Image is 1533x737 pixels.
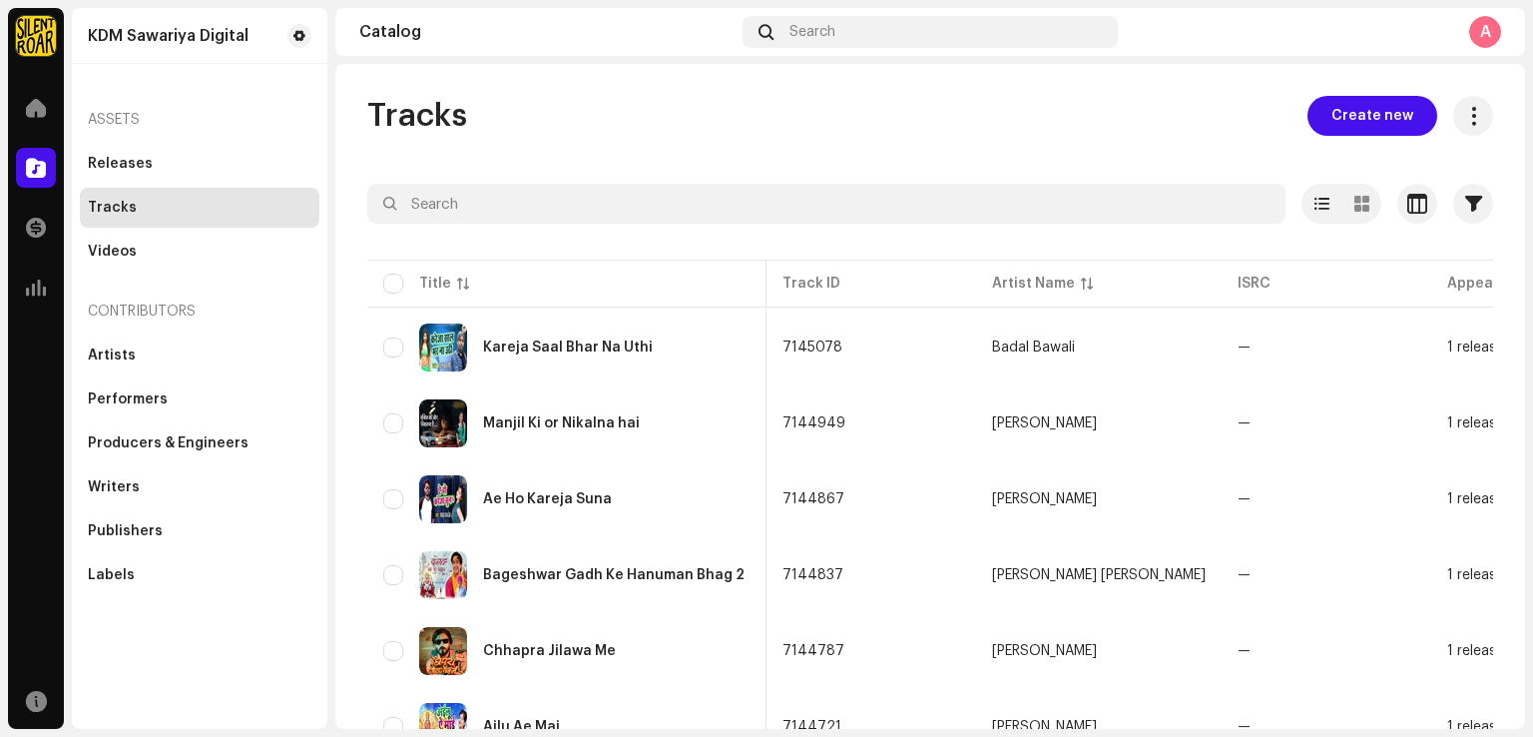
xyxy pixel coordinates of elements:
[16,16,56,56] img: fcfd72e7-8859-4002-b0df-9a7058150634
[483,492,612,506] div: Ae Ho Kareja Suna
[419,627,467,675] img: ad75b42d-a971-400f-af40-629e4b62e38d
[1238,341,1251,355] div: —
[483,720,560,734] div: Ailu Ae Mai
[367,184,1285,224] input: Search
[1238,492,1251,506] div: —
[80,511,319,551] re-m-nav-item: Publishers
[80,288,319,336] re-a-nav-header: Contributors
[992,274,1075,294] div: Artist Name
[1447,274,1531,294] div: Appears On
[88,391,168,407] div: Performers
[483,568,745,582] div: Bageshwar Gadh Ke Hanuman Bhag 2
[80,232,319,272] re-m-nav-item: Videos
[1238,644,1251,658] div: —
[782,416,845,430] span: 7144949
[419,324,467,371] img: a3482801-c7c9-45d4-b53e-b31088822f36
[1307,96,1437,136] button: Create new
[1447,644,1504,658] div: 1 release
[782,341,842,355] span: 7145078
[992,644,1206,658] span: Gulshan Singh
[992,720,1097,734] div: [PERSON_NAME]
[88,28,249,44] div: KDM Sawariya Digital
[367,96,467,136] span: Tracks
[80,555,319,595] re-m-nav-item: Labels
[992,644,1097,658] div: [PERSON_NAME]
[1238,416,1251,430] div: —
[1469,16,1501,48] div: A
[419,475,467,523] img: ddb15657-ba77-4bd2-9297-64669e440082
[1447,341,1504,355] div: 1 release
[88,479,140,495] div: Writers
[419,551,467,599] img: 3310769d-d1a3-412a-8891-4bf9e3e134a4
[80,336,319,375] re-m-nav-item: Artists
[789,24,835,40] span: Search
[88,435,249,451] div: Producers & Engineers
[88,523,163,539] div: Publishers
[1447,720,1504,734] div: 1 release
[992,341,1075,355] div: Badal Bawali
[359,24,735,40] div: Catalog
[1447,492,1504,506] div: 1 release
[80,188,319,228] re-m-nav-item: Tracks
[782,720,841,734] span: 7144721
[419,399,467,447] img: 19c80eec-e6ee-4239-80b6-3d844ecc4ffa
[88,348,136,364] div: Artists
[1238,568,1251,582] div: —
[992,568,1206,582] span: Khanij Dev Chouhan
[88,244,137,260] div: Videos
[1447,568,1504,582] div: 1 release
[782,644,844,658] span: 7144787
[782,568,843,582] span: 7144837
[992,568,1206,582] div: [PERSON_NAME] [PERSON_NAME]
[80,379,319,419] re-m-nav-item: Performers
[992,492,1206,506] span: Yadav Raj Dev
[88,567,135,583] div: Labels
[80,144,319,184] re-m-nav-item: Releases
[1331,96,1413,136] span: Create new
[80,467,319,507] re-m-nav-item: Writers
[419,274,451,294] div: Title
[992,492,1097,506] div: [PERSON_NAME]
[483,341,653,355] div: Kareja Saal Bhar Na Uthi
[992,720,1206,734] span: Deepika Ojha Dipu
[992,416,1097,430] div: [PERSON_NAME]
[88,200,137,216] div: Tracks
[483,416,640,430] div: Manjil Ki or Nikalna hai
[782,492,844,506] span: 7144867
[483,644,616,658] div: Chhapra Jilawa Me
[88,156,153,172] div: Releases
[80,423,319,463] re-m-nav-item: Producers & Engineers
[1238,720,1251,734] div: —
[80,96,319,144] re-a-nav-header: Assets
[992,341,1206,355] span: Badal Bawali
[1447,416,1504,430] div: 1 release
[992,416,1206,430] span: Arunesh Arun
